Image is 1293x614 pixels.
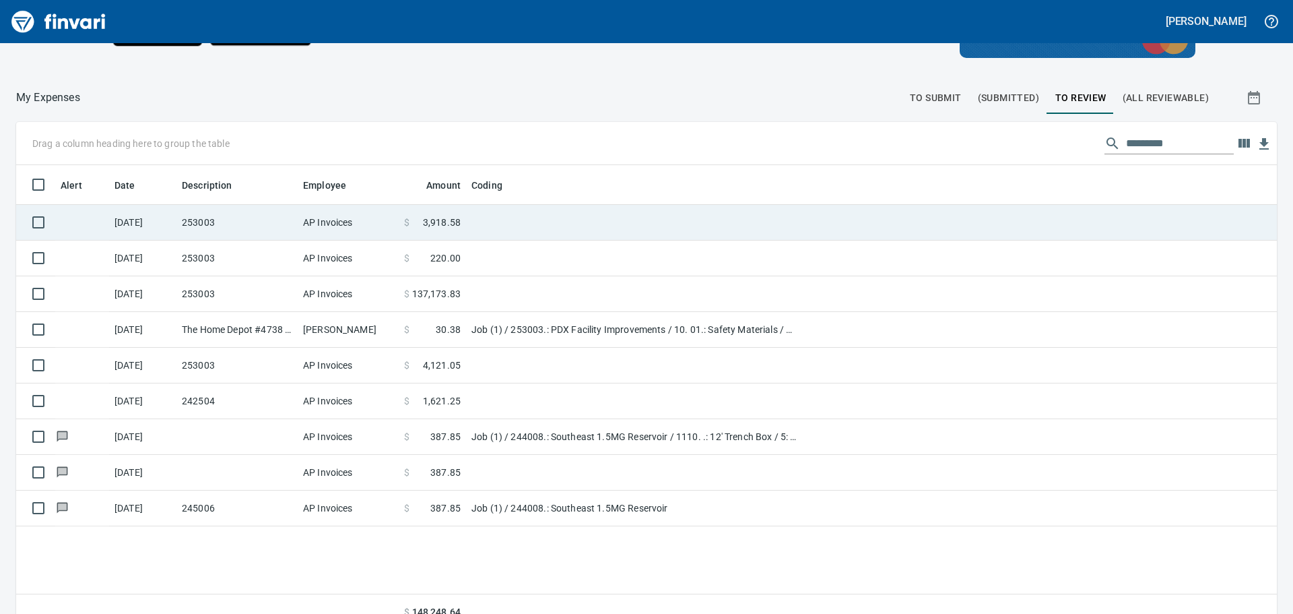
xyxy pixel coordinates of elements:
span: Description [182,177,232,193]
td: [DATE] [109,455,176,491]
span: Alert [61,177,100,193]
span: $ [404,359,409,372]
p: My Expenses [16,90,80,106]
span: 3,918.58 [423,216,461,229]
span: Date [114,177,153,193]
td: AP Invoices [298,276,399,312]
td: [DATE] [109,205,176,241]
span: $ [404,501,409,515]
span: 387.85 [430,430,461,443]
span: Employee [303,177,364,193]
button: Download Table [1254,134,1274,154]
span: $ [404,394,409,408]
td: AP Invoices [298,348,399,383]
span: $ [404,287,409,301]
button: Choose columns to display [1234,133,1254,154]
nav: breadcrumb [16,90,80,106]
td: 245006 [176,491,298,526]
span: Amount [409,177,461,193]
td: [DATE] [109,312,176,348]
span: 220.00 [430,251,461,265]
span: (Submitted) [978,90,1039,106]
span: 137,173.83 [412,287,461,301]
span: 30.38 [436,323,461,336]
td: [DATE] [109,276,176,312]
td: Job (1) / 244008.: Southeast 1.5MG Reservoir [466,491,803,526]
span: To Review [1055,90,1106,106]
td: The Home Depot #4738 [GEOGRAPHIC_DATA] [GEOGRAPHIC_DATA] [176,312,298,348]
span: 4,121.05 [423,359,461,372]
span: Coding [471,177,520,193]
span: Description [182,177,250,193]
span: Has messages [55,503,69,512]
span: Has messages [55,468,69,477]
span: 1,621.25 [423,394,461,408]
p: Drag a column heading here to group the table [32,137,230,150]
h5: [PERSON_NAME] [1166,14,1247,28]
span: Employee [303,177,346,193]
td: 253003 [176,241,298,276]
td: AP Invoices [298,491,399,526]
td: 253003 [176,205,298,241]
td: 253003 [176,348,298,383]
span: Alert [61,177,82,193]
td: [DATE] [109,241,176,276]
span: Amount [426,177,461,193]
span: $ [404,323,409,336]
td: [DATE] [109,419,176,455]
span: 387.85 [430,501,461,515]
td: Job (1) / 244008.: Southeast 1.5MG Reservoir / 1110. .: 12' Trench Box / 5: Other [466,419,803,455]
td: [DATE] [109,348,176,383]
img: Finvari [8,5,109,38]
span: Coding [471,177,502,193]
td: AP Invoices [298,241,399,276]
td: AP Invoices [298,205,399,241]
button: Show transactions within a particular date range [1234,82,1277,114]
span: $ [404,430,409,443]
span: Date [114,177,135,193]
span: (All Reviewable) [1123,90,1209,106]
span: 387.85 [430,466,461,479]
td: AP Invoices [298,383,399,419]
td: 242504 [176,383,298,419]
td: AP Invoices [298,455,399,491]
td: [DATE] [109,383,176,419]
button: [PERSON_NAME] [1162,11,1250,32]
span: $ [404,216,409,229]
td: [DATE] [109,491,176,526]
span: $ [404,251,409,265]
td: AP Invoices [298,419,399,455]
td: Job (1) / 253003.: PDX Facility Improvements / 10. 01.: Safety Materials / 5: Other [466,312,803,348]
span: To Submit [910,90,962,106]
span: Has messages [55,432,69,441]
td: [PERSON_NAME] [298,312,399,348]
td: 253003 [176,276,298,312]
span: $ [404,466,409,479]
